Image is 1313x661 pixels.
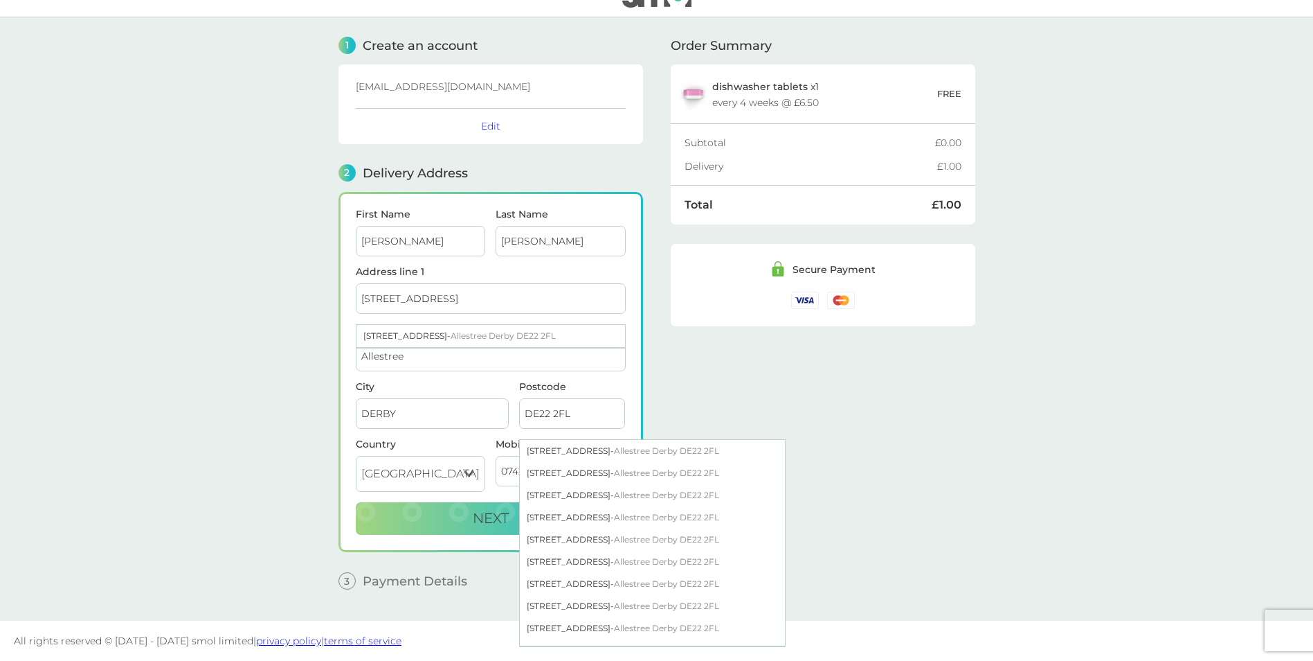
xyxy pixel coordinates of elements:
span: Allestree Derby DE22 2FL [614,623,719,633]
span: Allestree Derby DE22 2FL [614,601,719,611]
span: Payment Details [363,575,467,588]
div: every 4 weeks @ £6.50 [712,98,819,107]
div: £1.00 [937,161,961,171]
div: £1.00 [932,200,961,211]
span: Allestree Derby DE22 2FL [614,579,719,589]
img: /assets/icons/cards/visa.svg [791,292,819,309]
div: [STREET_ADDRESS] - [520,462,785,484]
a: terms of service [324,635,401,647]
label: Postcode [519,382,626,391]
div: [STREET_ADDRESS] - [520,506,785,529]
span: dishwasher tablets [712,80,808,93]
span: Allestree Derby DE22 2FL [614,534,719,545]
span: Allestree Derby DE22 2FL [614,490,719,500]
span: Next [473,510,509,527]
div: Country [356,439,486,449]
span: Order Summary [671,39,772,52]
span: Delivery Address [363,167,468,179]
div: £0.00 [935,138,961,148]
span: 2 [338,164,356,182]
button: Next [356,502,626,536]
span: Allestree Derby DE22 2FL [614,556,719,567]
div: Secure Payment [793,265,876,274]
div: [STREET_ADDRESS] - [520,617,785,640]
label: City [356,382,509,391]
img: /assets/icons/cards/mastercard.svg [827,292,855,309]
div: [STREET_ADDRESS] - [520,551,785,573]
p: FREE [937,87,961,101]
span: Allestree Derby DE22 2FL [614,446,719,456]
div: [STREET_ADDRESS] - [520,484,785,506]
label: First Name [356,209,486,219]
label: Address line 1 [356,267,626,276]
span: 3 [338,572,356,590]
span: Allestree Derby DE22 2FL [451,330,556,341]
a: privacy policy [256,635,321,647]
div: Subtotal [685,138,935,148]
div: [STREET_ADDRESS] - [520,573,785,595]
div: [STREET_ADDRESS] - [520,595,785,617]
p: x 1 [712,81,819,92]
span: 1 [338,37,356,54]
div: Delivery [685,161,937,171]
div: Total [685,200,932,211]
div: [STREET_ADDRESS] - [356,325,625,347]
span: Allestree Derby DE22 2FL [614,512,719,522]
div: [STREET_ADDRESS] - [520,440,785,462]
label: Mobile Number [496,439,626,449]
span: Create an account [363,39,478,52]
span: Allestree Derby DE22 2FL [614,645,719,655]
span: [EMAIL_ADDRESS][DOMAIN_NAME] [356,80,530,93]
button: Edit [481,120,500,132]
label: Last Name [496,209,626,219]
span: Allestree Derby DE22 2FL [614,468,719,478]
div: [STREET_ADDRESS] - [520,529,785,551]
